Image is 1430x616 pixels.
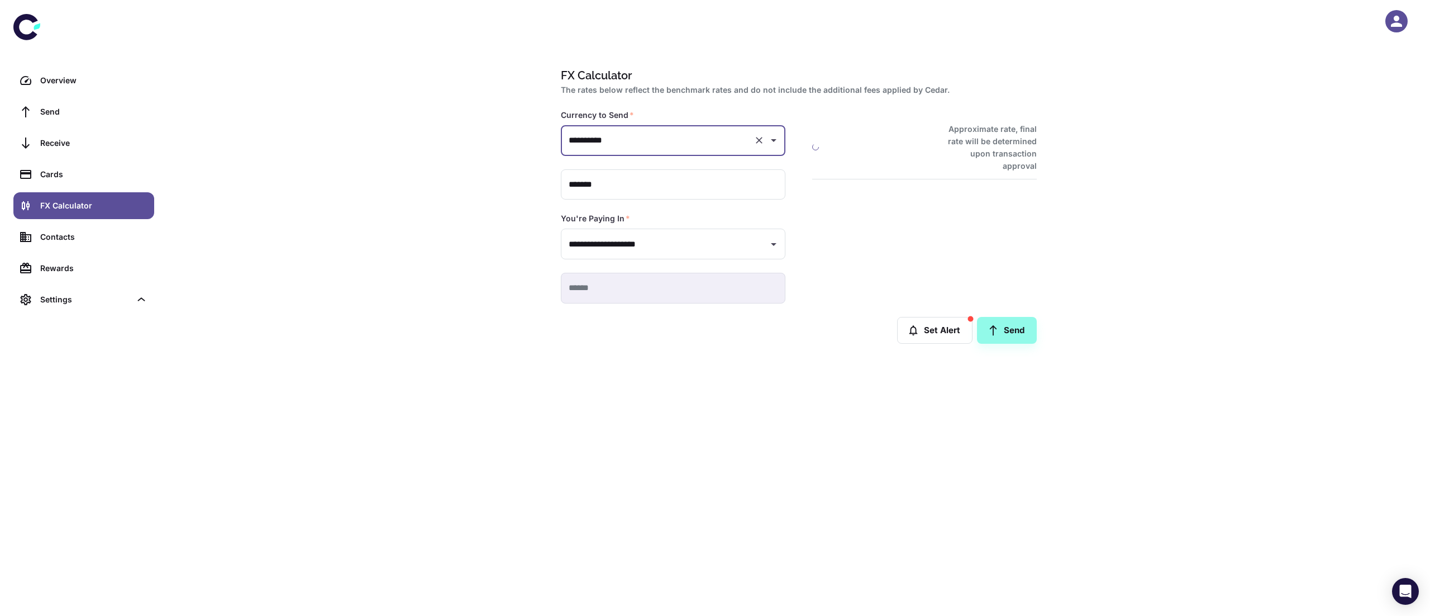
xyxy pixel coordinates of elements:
[561,67,1032,84] h1: FX Calculator
[13,67,154,94] a: Overview
[40,168,147,181] div: Cards
[13,224,154,250] a: Contacts
[40,137,147,149] div: Receive
[977,317,1037,344] a: Send
[40,293,131,306] div: Settings
[40,231,147,243] div: Contacts
[13,161,154,188] a: Cards
[40,262,147,274] div: Rewards
[40,106,147,118] div: Send
[766,132,781,148] button: Open
[897,317,973,344] button: Set Alert
[13,286,154,313] div: Settings
[561,110,634,121] label: Currency to Send
[13,255,154,282] a: Rewards
[13,192,154,219] a: FX Calculator
[561,213,630,224] label: You're Paying In
[40,200,147,212] div: FX Calculator
[40,74,147,87] div: Overview
[13,130,154,157] a: Receive
[936,123,1037,172] h6: Approximate rate, final rate will be determined upon transaction approval
[13,98,154,125] a: Send
[766,236,781,252] button: Open
[751,132,767,148] button: Clear
[1392,578,1419,605] div: Open Intercom Messenger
